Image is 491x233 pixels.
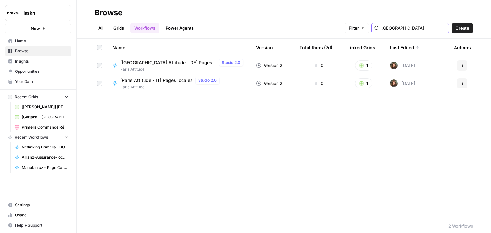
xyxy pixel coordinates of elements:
[5,46,71,56] a: Browse
[5,5,71,21] button: Workspace: Haskn
[452,23,473,33] button: Create
[12,122,71,132] a: Primelis Commande Rédaction Netlinking (2).csv
[15,202,68,208] span: Settings
[5,220,71,230] button: Help + Support
[390,79,415,87] div: [DATE]
[15,134,48,140] span: Recent Workflows
[5,24,71,33] button: New
[355,60,372,71] button: 1
[15,69,68,74] span: Opportunities
[454,39,471,56] div: Actions
[22,154,68,160] span: Allianz-Assurance-local v2
[12,142,71,152] a: Netlinking Primelis - BU FR
[256,39,273,56] div: Version
[22,144,68,150] span: Netlinking Primelis - BU FR
[390,62,415,69] div: [DATE]
[15,222,68,228] span: Help + Support
[5,210,71,220] a: Usage
[345,23,369,33] button: Filter
[113,59,246,72] a: [[GEOGRAPHIC_DATA] Attitude - DE] Pages localesStudio 2.0Paris Attitude
[130,23,159,33] a: Workflows
[300,80,337,86] div: 0
[95,8,122,18] div: Browse
[5,132,71,142] button: Recent Workflows
[113,39,246,56] div: Name
[15,58,68,64] span: Insights
[21,10,60,16] span: Haskn
[162,23,198,33] a: Power Agents
[256,80,282,86] div: Version 2
[22,114,68,120] span: [Gorjana - [GEOGRAPHIC_DATA]] - Linkbuilding Articles - 800 - 1000 words + images Grid
[120,59,216,66] span: [[GEOGRAPHIC_DATA] Attitude - DE] Pages locales
[390,62,398,69] img: wbc4lf7e8no3nva14b2bd9f41fnh
[256,62,282,69] div: Version 2
[12,152,71,162] a: Allianz-Assurance-local v2
[222,60,240,65] span: Studio 2.0
[15,38,68,44] span: Home
[300,39,332,56] div: Total Runs (7d)
[5,77,71,87] a: Your Data
[15,212,68,218] span: Usage
[349,25,359,31] span: Filter
[456,25,469,31] span: Create
[95,23,107,33] a: All
[22,104,68,110] span: [[PERSON_NAME]] [PERSON_NAME] & [PERSON_NAME] LB Test Grid (2)
[12,112,71,122] a: [Gorjana - [GEOGRAPHIC_DATA]] - Linkbuilding Articles - 800 - 1000 words + images Grid
[390,79,398,87] img: wbc4lf7e8no3nva14b2bd9f41fnh
[5,36,71,46] a: Home
[120,77,193,84] span: [Paris Attitude - IT] Pages locales
[120,84,222,90] span: Paris Attitude
[448,223,473,229] div: 2 Workflows
[120,66,246,72] span: Paris Attitude
[22,124,68,130] span: Primelis Commande Rédaction Netlinking (2).csv
[5,56,71,66] a: Insights
[12,162,71,173] a: Manutan cz - Page Categ de 500 mots
[15,48,68,54] span: Browse
[300,62,337,69] div: 0
[22,165,68,170] span: Manutan cz - Page Categ de 500 mots
[5,200,71,210] a: Settings
[355,78,372,88] button: 1
[113,77,246,90] a: [Paris Attitude - IT] Pages localesStudio 2.0Paris Attitude
[390,39,419,56] div: Last Edited
[31,25,40,32] span: New
[381,25,446,31] input: Search
[198,78,217,83] span: Studio 2.0
[12,102,71,112] a: [[PERSON_NAME]] [PERSON_NAME] & [PERSON_NAME] LB Test Grid (2)
[5,92,71,102] button: Recent Grids
[15,79,68,85] span: Your Data
[5,66,71,77] a: Opportunities
[347,39,375,56] div: Linked Grids
[110,23,128,33] a: Grids
[7,7,19,19] img: Haskn Logo
[15,94,38,100] span: Recent Grids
